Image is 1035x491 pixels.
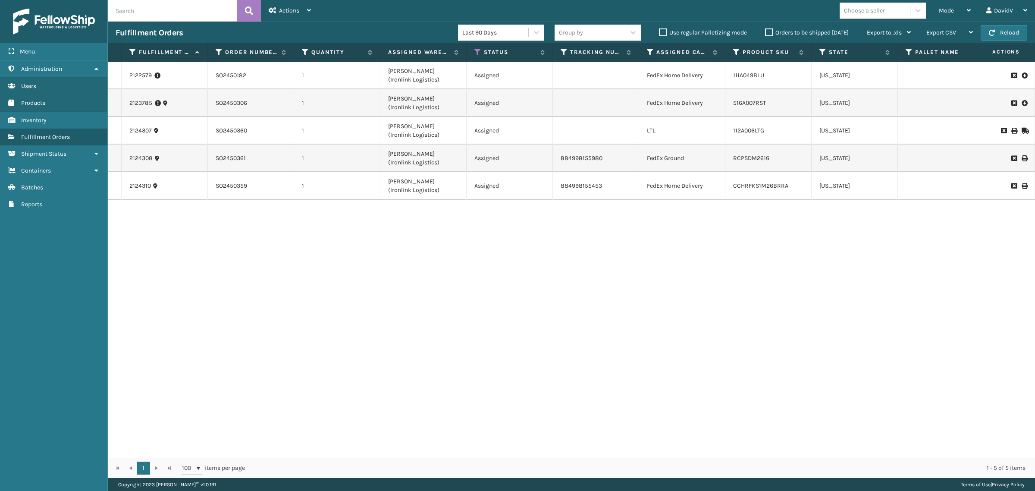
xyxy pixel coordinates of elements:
span: Export to .xls [867,29,902,36]
a: 2123785 [129,99,152,107]
td: 1 [294,145,380,172]
span: Menu [20,48,35,55]
span: Fulfillment Orders [21,133,70,141]
label: Tracking Number [570,48,622,56]
i: Print Label [1022,155,1027,161]
td: FedEx Home Delivery [639,89,725,117]
span: Products [21,99,45,107]
label: Use regular Palletizing mode [659,29,747,36]
span: Batches [21,184,43,191]
label: Fulfillment Order Id [139,48,191,56]
i: Request to Be Cancelled [1011,155,1016,161]
label: Assigned Carrier Service [656,48,709,56]
td: SO2450182 [208,62,294,89]
span: Inventory [21,116,47,124]
div: Choose a seller [844,6,885,15]
td: [US_STATE] [812,145,898,172]
a: Terms of Use [961,482,991,488]
a: 516A007RST [733,99,766,107]
i: Print BOL [1011,128,1016,134]
div: 1 - 5 of 5 items [257,464,1026,472]
label: Assigned Warehouse [388,48,450,56]
label: Pallet Name [915,48,967,56]
i: Pull Label [1022,99,1027,107]
a: 884998155980 [561,154,602,162]
a: 111A049BLU [733,72,764,79]
a: 2124308 [129,154,153,163]
div: Group by [559,28,583,37]
span: Export CSV [926,29,956,36]
i: Print Label [1022,183,1027,189]
td: 1 [294,62,380,89]
td: FedEx Home Delivery [639,172,725,200]
i: Request to Be Cancelled [1011,100,1016,106]
label: Orders to be shipped [DATE] [765,29,849,36]
span: 100 [182,464,195,472]
a: Privacy Policy [992,482,1025,488]
span: Containers [21,167,51,174]
td: SO2450360 [208,117,294,145]
div: Last 90 Days [462,28,529,37]
button: Reload [981,25,1027,41]
td: 1 [294,89,380,117]
span: Mode [939,7,954,14]
a: 884998155453 [561,182,602,189]
label: Order Number [225,48,277,56]
i: Request to Be Cancelled [1001,128,1006,134]
span: Users [21,82,36,90]
td: Assigned [467,172,553,200]
span: Shipment Status [21,150,66,157]
td: [US_STATE] [812,89,898,117]
label: Status [484,48,536,56]
label: State [829,48,881,56]
td: [PERSON_NAME] (Ironlink Logistics) [380,117,467,145]
td: Assigned [467,89,553,117]
td: [PERSON_NAME] (Ironlink Logistics) [380,145,467,172]
td: [PERSON_NAME] (Ironlink Logistics) [380,89,467,117]
td: [US_STATE] [812,117,898,145]
img: logo [13,9,95,35]
span: Reports [21,201,42,208]
i: Request to Be Cancelled [1011,183,1016,189]
a: CCHRFKS1M26BRRA [733,182,788,189]
span: items per page [182,462,245,475]
td: FedEx Ground [639,145,725,172]
div: | [961,478,1025,491]
td: [US_STATE] [812,172,898,200]
td: FedEx Home Delivery [639,62,725,89]
a: 2122579 [129,71,152,80]
td: LTL [639,117,725,145]
a: 112A006LTG [733,127,764,134]
i: Mark as Shipped [1022,128,1027,134]
span: Administration [21,65,62,72]
label: Product SKU [743,48,795,56]
td: SO2450361 [208,145,294,172]
td: [PERSON_NAME] (Ironlink Logistics) [380,172,467,200]
label: Quantity [311,48,364,56]
h3: Fulfillment Orders [116,28,183,38]
span: Actions [279,7,299,14]
td: [US_STATE] [812,62,898,89]
span: Actions [965,45,1025,59]
i: Pull Label [1022,71,1027,80]
td: 1 [294,172,380,200]
td: SO2450306 [208,89,294,117]
i: Request to Be Cancelled [1011,72,1016,79]
a: 2124307 [129,126,152,135]
td: SO2450359 [208,172,294,200]
a: RCPSDM2616 [733,154,769,162]
td: Assigned [467,117,553,145]
a: 2124310 [129,182,151,190]
td: Assigned [467,145,553,172]
td: Assigned [467,62,553,89]
td: 1 [294,117,380,145]
td: [PERSON_NAME] (Ironlink Logistics) [380,62,467,89]
p: Copyright 2023 [PERSON_NAME]™ v 1.0.191 [118,478,216,491]
a: 1 [137,462,150,475]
